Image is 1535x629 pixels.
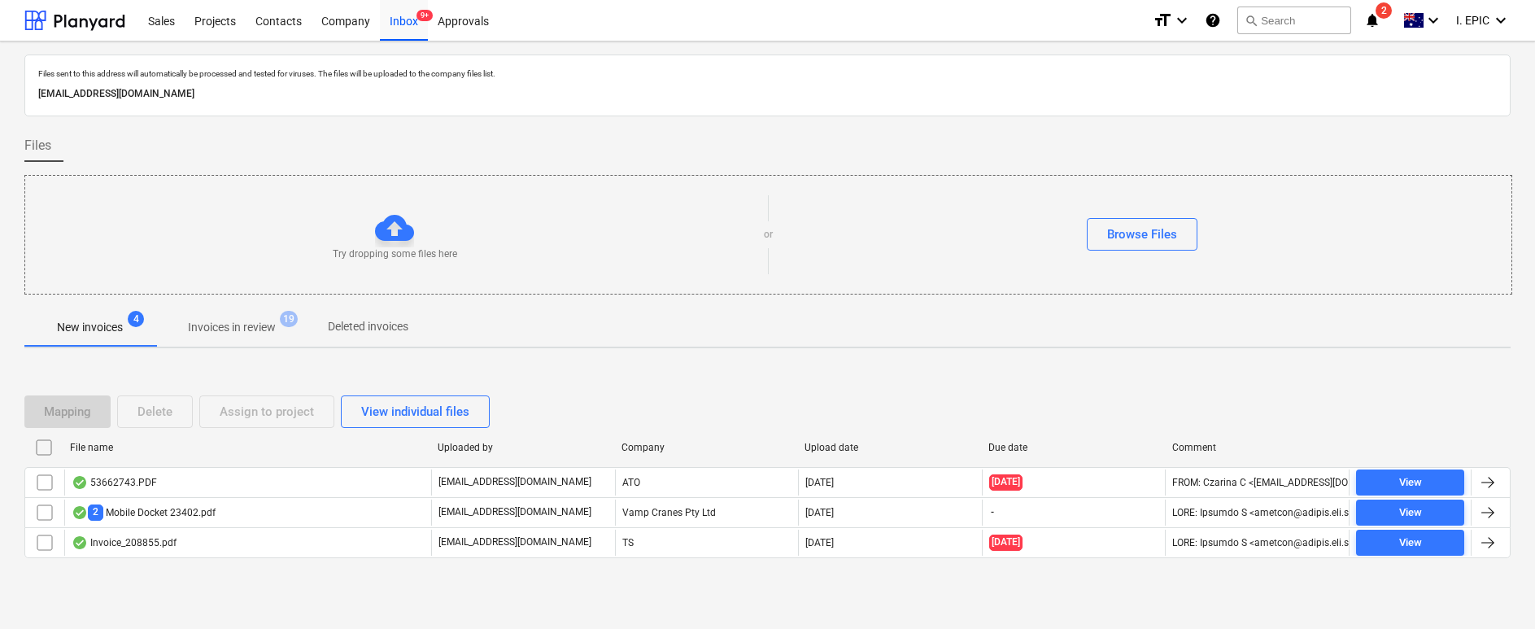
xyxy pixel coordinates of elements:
p: Files sent to this address will automatically be processed and tested for viruses. The files will... [38,68,1497,79]
div: View individual files [361,401,469,422]
div: Due date [988,442,1159,453]
span: - [989,505,996,519]
button: Browse Files [1087,218,1197,251]
div: Try dropping some files hereorBrowse Files [24,175,1512,295]
button: View [1356,530,1464,556]
div: Vamp Cranes Pty Ltd [615,500,799,526]
p: or [764,228,773,242]
div: Invoice_208855.pdf [72,536,177,549]
div: [DATE] [805,477,834,488]
div: File name [70,442,425,453]
span: 4 [128,311,144,327]
div: OCR finished [72,536,88,549]
i: format_size [1153,11,1172,30]
p: [EMAIL_ADDRESS][DOMAIN_NAME] [438,505,591,519]
i: notifications [1364,11,1380,30]
p: Try dropping some files here [333,247,457,261]
div: View [1399,474,1422,492]
p: [EMAIL_ADDRESS][DOMAIN_NAME] [438,475,591,489]
div: Company [621,442,792,453]
span: 2 [1376,2,1392,19]
div: [DATE] [805,507,834,518]
span: search [1245,14,1258,27]
span: I. EPIC [1456,14,1489,27]
button: View [1356,470,1464,496]
div: 53662743.PDF [72,476,157,489]
span: 9+ [416,10,433,21]
p: [EMAIL_ADDRESS][DOMAIN_NAME] [38,85,1497,103]
p: Deleted invoices [328,318,408,335]
i: keyboard_arrow_down [1424,11,1443,30]
div: Browse Files [1107,224,1177,245]
button: View individual files [341,395,490,428]
p: New invoices [57,319,123,336]
div: OCR finished [72,506,88,519]
div: ATO [615,470,799,496]
div: View [1399,504,1422,522]
div: Mobile Docket 23402.pdf [72,505,216,520]
i: keyboard_arrow_down [1491,11,1511,30]
button: Search [1237,7,1351,34]
p: Invoices in review [188,319,276,336]
i: keyboard_arrow_down [1172,11,1192,30]
div: Upload date [805,442,975,453]
span: Files [24,136,51,155]
div: Uploaded by [438,442,608,453]
div: TS [615,530,799,556]
div: View [1399,534,1422,553]
div: [DATE] [805,537,834,548]
span: 19 [280,311,298,327]
span: [DATE] [989,474,1023,490]
div: OCR finished [72,476,88,489]
i: Knowledge base [1205,11,1221,30]
div: Comment [1172,442,1343,453]
span: 2 [88,505,103,520]
button: View [1356,500,1464,526]
span: [DATE] [989,535,1023,550]
p: [EMAIL_ADDRESS][DOMAIN_NAME] [438,535,591,549]
iframe: Chat Widget [1454,551,1535,629]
